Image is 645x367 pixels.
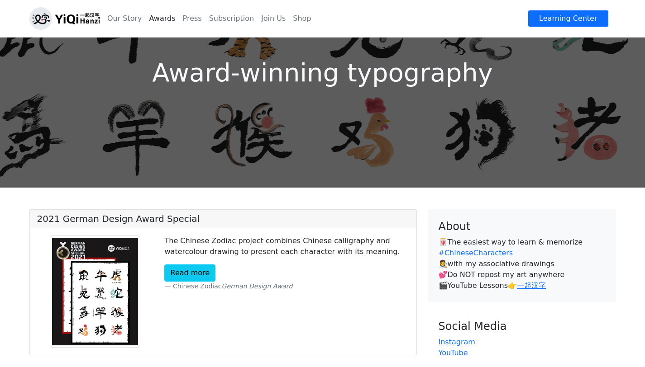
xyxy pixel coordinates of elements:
a: Press [179,9,205,28]
h5: 2021 German Design Award Special [37,213,409,224]
img: GDA [50,235,140,348]
a: Join Us [258,9,289,28]
a: #ChineseCharacters [439,249,513,257]
a: Awards [146,9,179,28]
p: 🀄️The easiest way to learn & memorize [439,237,605,259]
h4: Social Media [439,320,605,333]
footer: Chinese Zodiac [164,282,409,291]
p: The Chinese Zodiac project combines Chinese calligraphy and watercolour drawing to present each c... [164,235,409,257]
a: Learning Center [528,10,608,27]
a: YouTube [439,348,468,357]
p: 🎬YouTube Lessons👉 [439,280,605,291]
img: logo_h.png [29,7,100,30]
h4: About [439,220,605,233]
a: Subscription [205,9,258,28]
h1: Award-winning typography [24,57,621,88]
a: Instagram [439,338,475,346]
p: 💕Do NOT repost my art anywhere [439,269,605,280]
a: Shop [289,9,315,28]
a: Read more [164,264,215,282]
a: 一起汉字 [517,281,546,290]
p: 👩‍🎨with my associative drawings [439,259,605,269]
cite: German Design Award [222,282,293,290]
a: Our Story [104,9,146,28]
